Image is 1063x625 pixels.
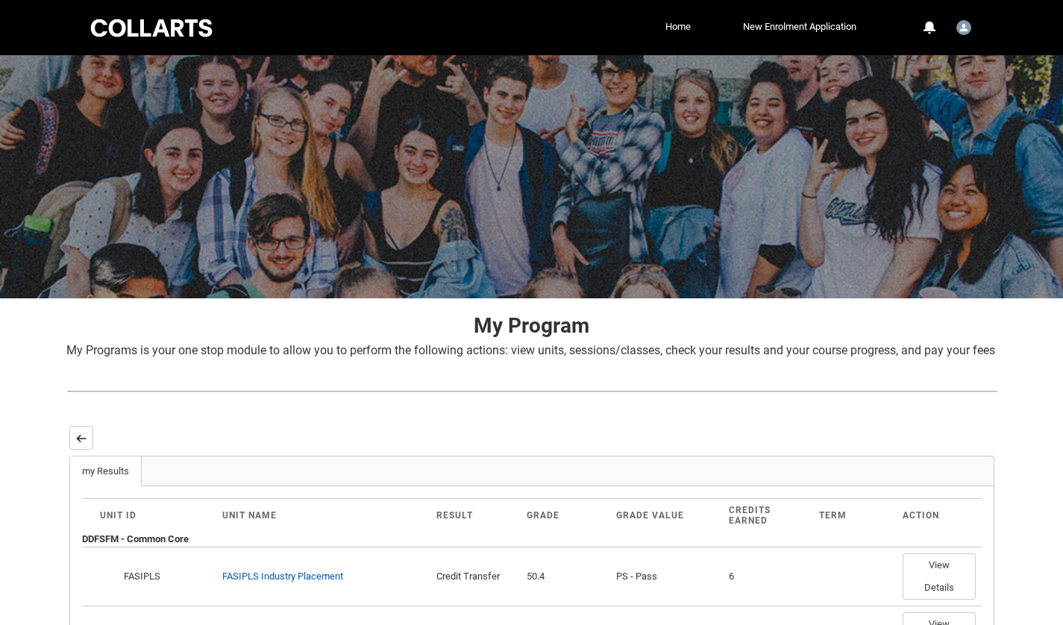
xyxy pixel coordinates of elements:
[956,20,971,35] img: Student.mhender.20230424
[474,313,589,338] strong: My Program
[662,16,694,38] a: Home
[222,571,343,582] a: FASIPLS Industry Placement
[729,569,807,584] div: 6
[729,505,807,526] div: Credits Earned
[82,533,189,544] b: DDFSFM - Common Core
[100,510,211,521] div: Unit ID
[69,426,93,450] button: Back
[527,569,605,584] div: 50.4
[953,14,975,38] button: User Profile Student.mhender.20230424
[66,383,997,399] img: REDU_GREY_LINE
[436,510,515,521] div: Result
[66,343,995,357] span: My Programs is your one stop module to allow you to perform the following actions: view units, se...
[616,510,717,521] div: Grade Value
[222,569,343,584] div: FASIPLS Industry Placement
[436,569,515,584] div: Credit Transfer
[903,510,963,521] div: Action
[903,553,975,600] button: View Details
[739,16,860,38] a: New Enrolment Application
[819,510,891,521] div: Term
[222,510,424,521] div: Unit Name
[616,569,717,584] div: PS - Pass
[122,569,210,584] div: FASIPLS
[70,456,142,486] a: my Results
[527,510,605,521] div: Grade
